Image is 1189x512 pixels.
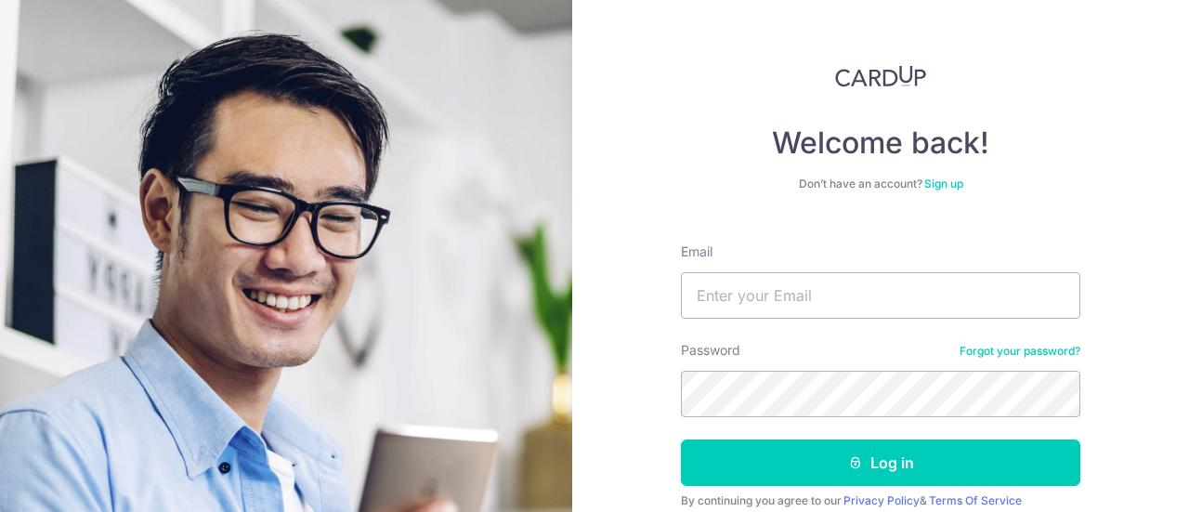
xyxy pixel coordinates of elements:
[681,493,1080,508] div: By continuing you agree to our &
[924,177,963,190] a: Sign up
[960,344,1080,359] a: Forgot your password?
[681,440,1080,486] button: Log in
[929,493,1022,507] a: Terms Of Service
[681,341,740,360] label: Password
[681,177,1080,191] div: Don’t have an account?
[681,243,712,261] label: Email
[681,272,1080,319] input: Enter your Email
[835,65,926,87] img: CardUp Logo
[843,493,920,507] a: Privacy Policy
[681,125,1080,162] h4: Welcome back!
